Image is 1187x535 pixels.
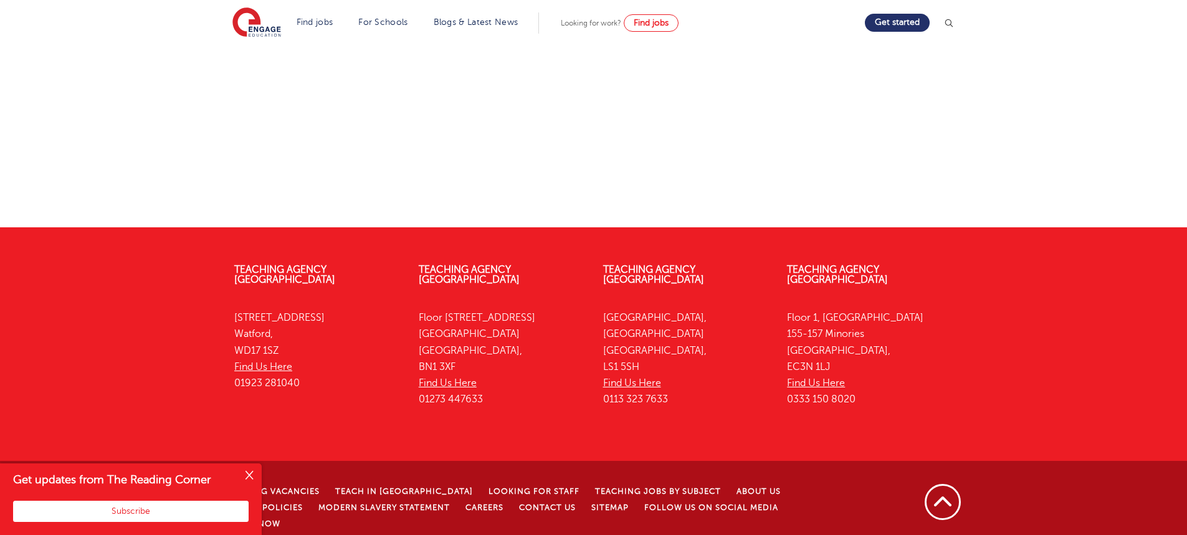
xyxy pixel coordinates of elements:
a: Get started [865,14,930,32]
span: Looking for work? [561,19,621,27]
a: Contact Us [519,503,576,512]
a: Blogs & Latest News [434,17,518,27]
span: Find jobs [634,18,669,27]
a: Careers [465,503,503,512]
a: Find Us Here [787,377,845,389]
a: Find Us Here [419,377,477,389]
button: Close [237,463,262,488]
a: Teaching jobs by subject [595,487,721,496]
a: Teaching Vacancies [222,487,320,496]
h4: Get updates from The Reading Corner [13,472,236,488]
a: Teaching Agency [GEOGRAPHIC_DATA] [787,264,888,285]
a: Find jobs [624,14,679,32]
a: Sitemap [591,503,629,512]
a: Follow us on Social Media [644,503,778,512]
p: [STREET_ADDRESS] Watford, WD17 1SZ 01923 281040 [234,310,400,391]
p: Floor 1, [GEOGRAPHIC_DATA] 155-157 Minories [GEOGRAPHIC_DATA], EC3N 1LJ 0333 150 8020 [787,310,953,408]
a: About Us [737,487,781,496]
a: Looking for staff [489,487,579,496]
a: Modern Slavery Statement [318,503,450,512]
button: Subscribe [13,501,249,522]
a: Teaching Agency [GEOGRAPHIC_DATA] [234,264,335,285]
p: Floor [STREET_ADDRESS] [GEOGRAPHIC_DATA] [GEOGRAPHIC_DATA], BN1 3XF 01273 447633 [419,310,584,408]
img: Engage Education [232,7,281,39]
a: Find jobs [297,17,333,27]
p: [GEOGRAPHIC_DATA], [GEOGRAPHIC_DATA] [GEOGRAPHIC_DATA], LS1 5SH 0113 323 7633 [603,310,769,408]
a: Policies [262,503,303,512]
a: Find Us Here [603,377,661,389]
a: Teaching Agency [GEOGRAPHIC_DATA] [419,264,520,285]
a: Find Us Here [234,361,292,372]
a: For Schools [358,17,408,27]
a: Teach in [GEOGRAPHIC_DATA] [335,487,473,496]
a: Teaching Agency [GEOGRAPHIC_DATA] [603,264,704,285]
